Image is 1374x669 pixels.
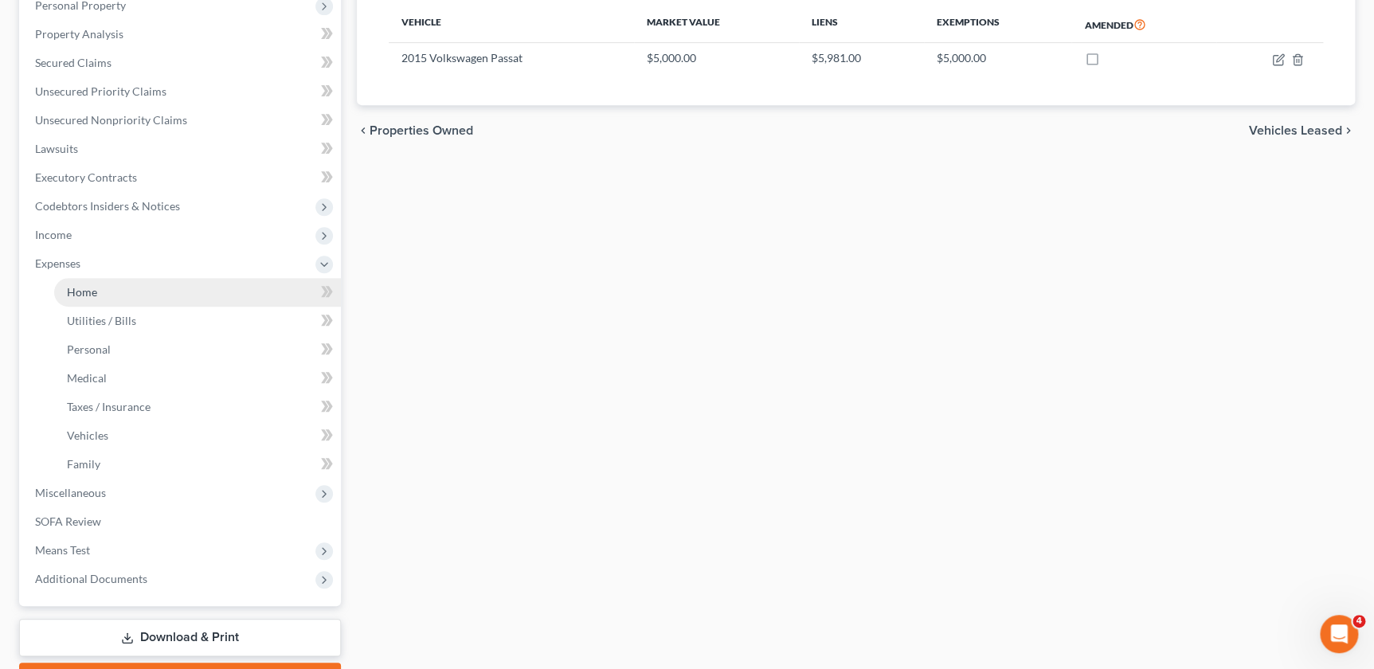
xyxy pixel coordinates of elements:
th: Exemptions [924,6,1071,43]
button: Vehicles Leased chevron_right [1249,124,1355,137]
span: Personal [67,342,111,356]
button: chevron_left Properties Owned [357,124,473,137]
span: Properties Owned [370,124,473,137]
i: chevron_right [1342,124,1355,137]
span: Unsecured Priority Claims [35,84,166,98]
th: Amended [1071,6,1216,43]
a: SOFA Review [22,507,341,536]
span: Miscellaneous [35,486,106,499]
span: Vehicles Leased [1249,124,1342,137]
th: Market Value [634,6,799,43]
span: Expenses [35,256,80,270]
span: Vehicles [67,428,108,442]
a: Personal [54,335,341,364]
a: Property Analysis [22,20,341,49]
span: Home [67,285,97,299]
a: Utilities / Bills [54,307,341,335]
span: Executory Contracts [35,170,137,184]
a: Home [54,278,341,307]
span: Income [35,228,72,241]
span: Taxes / Insurance [67,400,151,413]
span: Additional Documents [35,572,147,585]
span: Secured Claims [35,56,112,69]
span: Codebtors Insiders & Notices [35,199,180,213]
span: Family [67,457,100,471]
a: Vehicles [54,421,341,450]
iframe: Intercom live chat [1320,615,1358,653]
a: Secured Claims [22,49,341,77]
a: Unsecured Nonpriority Claims [22,106,341,135]
span: Property Analysis [35,27,123,41]
a: Taxes / Insurance [54,393,341,421]
a: Executory Contracts [22,163,341,192]
a: Family [54,450,341,479]
span: Lawsuits [35,142,78,155]
th: Vehicle [389,6,633,43]
span: Medical [67,371,107,385]
a: Medical [54,364,341,393]
i: chevron_left [357,124,370,137]
td: 2015 Volkswagen Passat [389,43,633,73]
a: Lawsuits [22,135,341,163]
a: Download & Print [19,619,341,656]
span: 4 [1352,615,1365,628]
a: Unsecured Priority Claims [22,77,341,106]
th: Liens [799,6,924,43]
span: Utilities / Bills [67,314,136,327]
span: Unsecured Nonpriority Claims [35,113,187,127]
span: SOFA Review [35,514,101,528]
span: Means Test [35,543,90,557]
td: $5,000.00 [924,43,1071,73]
td: $5,000.00 [634,43,799,73]
td: $5,981.00 [799,43,924,73]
